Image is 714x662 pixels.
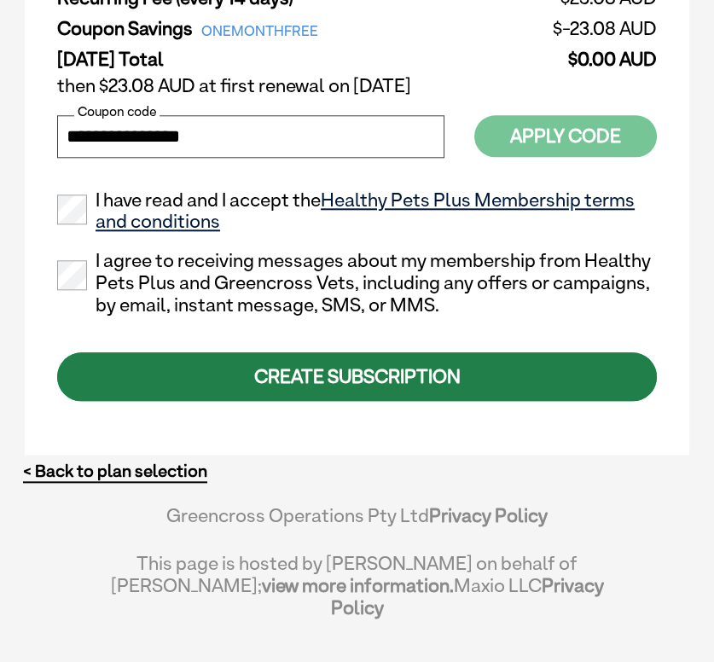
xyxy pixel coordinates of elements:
a: Privacy Policy [331,574,604,618]
div: Greencross Operations Pty Ltd [110,504,604,543]
td: [DATE] Total [57,44,487,71]
button: Apply Code [474,115,657,157]
label: Coupon code [74,104,160,119]
td: Coupon Savings [57,14,487,44]
a: Privacy Policy [429,504,548,526]
td: $-23.08 AUD [487,14,657,44]
div: CREATE SUBSCRIPTION [57,352,657,401]
a: view more information. [262,574,454,596]
span: ONEMONTHFREE [193,19,327,43]
input: I agree to receiving messages about my membership from Healthy Pets Plus and Greencross Vets, inc... [57,260,87,290]
label: I agree to receiving messages about my membership from Healthy Pets Plus and Greencross Vets, inc... [57,250,657,316]
label: I have read and I accept the [57,189,657,234]
a: < Back to plan selection [23,461,207,482]
td: then $23.08 AUD at first renewal on [DATE] [57,71,657,102]
div: This page is hosted by [PERSON_NAME] on behalf of [PERSON_NAME]; Maxio LLC [110,543,604,618]
a: Healthy Pets Plus Membership terms and conditions [96,189,635,233]
td: $0.00 AUD [487,44,657,71]
input: I have read and I accept theHealthy Pets Plus Membership terms and conditions [57,195,87,224]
